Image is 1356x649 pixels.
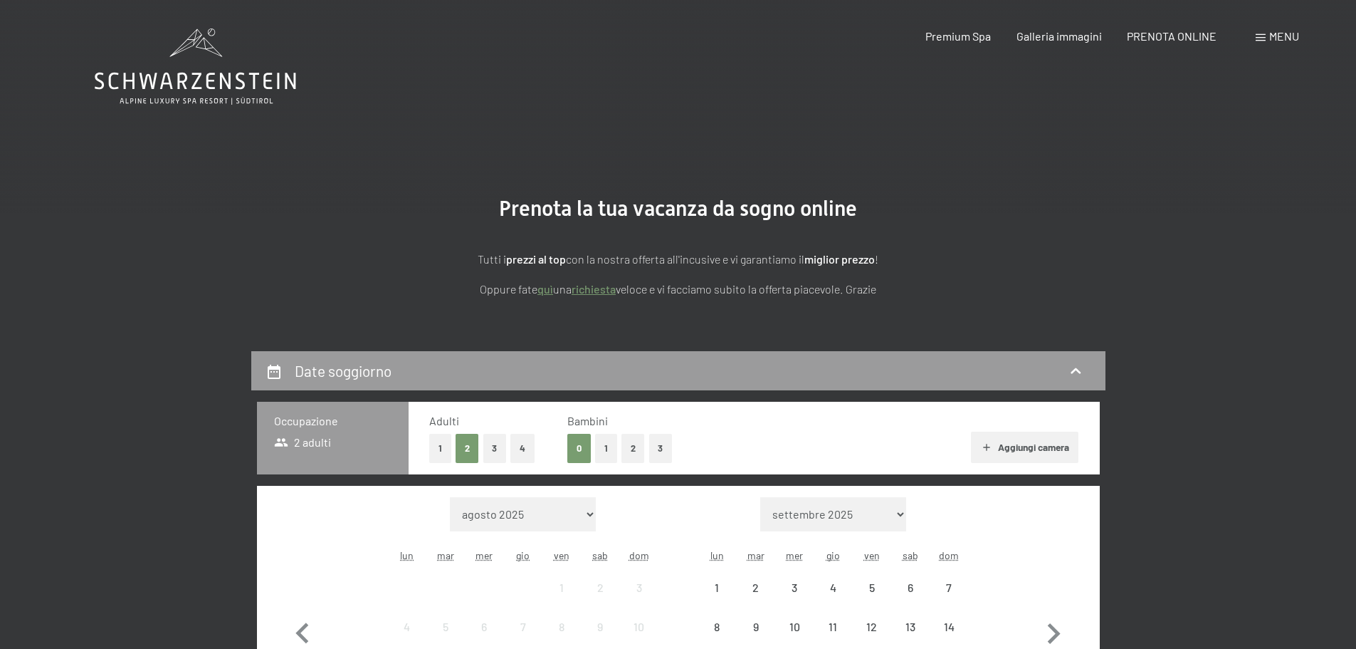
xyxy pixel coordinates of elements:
span: 2 adulti [274,435,332,450]
div: Wed Sep 10 2025 [775,608,814,646]
div: Sun Sep 07 2025 [930,568,968,607]
span: Menu [1269,29,1299,43]
a: PRENOTA ONLINE [1127,29,1216,43]
div: arrivo/check-in non effettuabile [698,608,736,646]
div: 7 [931,582,967,618]
div: arrivo/check-in non effettuabile [775,608,814,646]
abbr: domenica [629,549,649,561]
div: Thu Sep 04 2025 [814,568,852,607]
div: Thu Sep 11 2025 [814,608,852,646]
abbr: sabato [592,549,608,561]
div: arrivo/check-in non effettuabile [698,568,736,607]
div: Mon Sep 08 2025 [698,608,736,646]
div: arrivo/check-in non effettuabile [581,568,619,607]
abbr: giovedì [516,549,530,561]
div: Fri Sep 05 2025 [852,568,890,607]
div: 2 [738,582,774,618]
span: Adulti [429,414,459,427]
div: arrivo/check-in non effettuabile [737,568,775,607]
div: Mon Aug 04 2025 [388,608,426,646]
a: Galleria immagini [1016,29,1102,43]
div: Sat Sep 13 2025 [891,608,930,646]
div: arrivo/check-in non effettuabile [814,608,852,646]
div: 5 [853,582,889,618]
button: Aggiungi camera [971,432,1078,463]
div: arrivo/check-in non effettuabile [465,608,503,646]
div: arrivo/check-in non effettuabile [930,608,968,646]
span: Prenota la tua vacanza da sogno online [499,196,857,221]
button: 4 [510,434,535,463]
div: 6 [893,582,928,618]
div: Wed Aug 06 2025 [465,608,503,646]
div: arrivo/check-in non effettuabile [426,608,465,646]
button: 2 [621,434,645,463]
div: Sat Aug 02 2025 [581,568,619,607]
div: arrivo/check-in non effettuabile [891,608,930,646]
div: arrivo/check-in non effettuabile [542,608,581,646]
div: arrivo/check-in non effettuabile [891,568,930,607]
abbr: mercoledì [786,549,803,561]
abbr: lunedì [400,549,414,561]
span: Bambini [567,414,608,427]
a: quì [537,282,553,296]
div: Tue Sep 02 2025 [737,568,775,607]
div: Thu Aug 07 2025 [504,608,542,646]
div: Fri Aug 01 2025 [542,568,581,607]
abbr: sabato [903,549,918,561]
div: arrivo/check-in non effettuabile [388,608,426,646]
abbr: domenica [939,549,959,561]
div: 4 [815,582,851,618]
div: 1 [699,582,735,618]
div: Sat Sep 06 2025 [891,568,930,607]
div: Fri Aug 08 2025 [542,608,581,646]
abbr: venerdì [864,549,880,561]
button: 3 [649,434,673,463]
a: richiesta [572,282,616,296]
div: arrivo/check-in non effettuabile [775,568,814,607]
abbr: giovedì [826,549,840,561]
h2: Date soggiorno [295,362,391,380]
div: 1 [544,582,579,618]
div: arrivo/check-in non effettuabile [581,608,619,646]
div: arrivo/check-in non effettuabile [619,608,658,646]
abbr: martedì [437,549,454,561]
p: Oppure fate una veloce e vi facciamo subito la offerta piacevole. Grazie [322,280,1034,298]
div: Sun Sep 14 2025 [930,608,968,646]
button: 2 [456,434,479,463]
button: 0 [567,434,591,463]
strong: miglior prezzo [804,252,875,266]
div: Sat Aug 09 2025 [581,608,619,646]
button: 3 [483,434,507,463]
abbr: mercoledì [475,549,493,561]
strong: prezzi al top [506,252,566,266]
div: Wed Sep 03 2025 [775,568,814,607]
div: 2 [582,582,618,618]
abbr: lunedì [710,549,724,561]
div: Sun Aug 03 2025 [619,568,658,607]
div: Sun Aug 10 2025 [619,608,658,646]
div: arrivo/check-in non effettuabile [737,608,775,646]
div: Tue Sep 09 2025 [737,608,775,646]
div: 3 [777,582,812,618]
div: arrivo/check-in non effettuabile [542,568,581,607]
div: Mon Sep 01 2025 [698,568,736,607]
div: arrivo/check-in non effettuabile [852,608,890,646]
a: Premium Spa [925,29,991,43]
div: arrivo/check-in non effettuabile [852,568,890,607]
button: 1 [429,434,451,463]
abbr: venerdì [554,549,569,561]
div: arrivo/check-in non effettuabile [930,568,968,607]
h3: Occupazione [274,413,391,429]
div: Tue Aug 05 2025 [426,608,465,646]
div: arrivo/check-in non effettuabile [504,608,542,646]
p: Tutti i con la nostra offerta all'incusive e vi garantiamo il ! [322,250,1034,269]
button: 1 [595,434,617,463]
div: arrivo/check-in non effettuabile [619,568,658,607]
abbr: martedì [747,549,764,561]
div: arrivo/check-in non effettuabile [814,568,852,607]
div: 3 [621,582,656,618]
div: Fri Sep 12 2025 [852,608,890,646]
